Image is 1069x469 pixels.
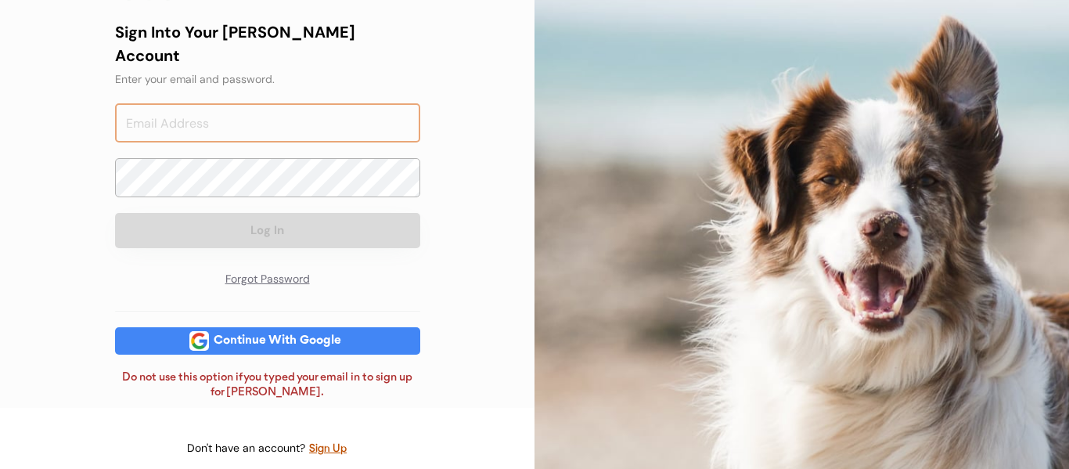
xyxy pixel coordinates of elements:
input: Email Address [115,103,420,143]
div: Continue With Google [209,335,346,347]
div: Do not use this option if you typed your email in to sign up for [PERSON_NAME]. [115,370,420,401]
button: Log In [115,213,420,248]
div: Sign Into Your [PERSON_NAME] Account [115,20,420,67]
div: Don't have an account? [187,441,308,456]
div: Forgot Password [189,264,346,295]
div: Sign Up [308,440,347,458]
div: Enter your email and password. [115,71,420,88]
